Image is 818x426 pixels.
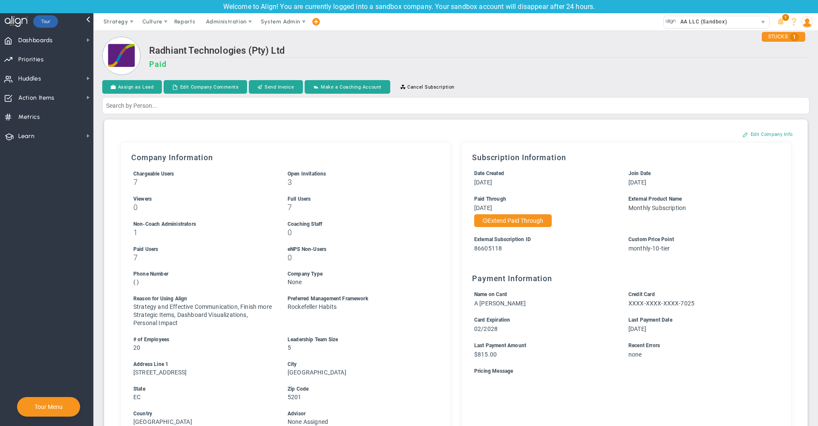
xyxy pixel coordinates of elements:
div: Join Date [628,170,767,178]
span: 5201 [288,394,302,400]
span: Monthly Subscription [628,204,686,211]
h3: 7 [288,203,426,211]
div: Paid Through [474,195,613,203]
span: Dashboards [18,32,53,49]
span: [DATE] [474,204,492,211]
span: AA LLC (Sandbox) [676,16,727,27]
button: Send Invoice [249,80,302,94]
img: 48978.Person.photo [801,16,813,28]
div: Company Type [288,270,426,278]
div: Phone Number [133,270,272,278]
input: Search by Person... [102,97,809,114]
div: Country [133,410,272,418]
span: Full Users [288,196,311,202]
div: State [133,385,272,393]
h3: 0 [133,203,272,211]
li: Help & Frequently Asked Questions (FAQ) [787,13,801,30]
h3: 1 [133,228,272,236]
span: none [628,351,642,358]
span: ) [137,279,139,285]
button: Make a Coaching Account [305,80,390,94]
h3: 3 [288,178,426,186]
span: Paid Users [133,246,158,252]
div: Last Payment Date [628,316,767,324]
span: Chargeable Users [133,171,174,177]
span: 86605118 [474,245,502,252]
button: Assign as Lead [102,80,162,94]
button: Tour Menu [32,403,65,411]
h3: 0 [288,228,426,236]
h3: Payment Information [472,274,781,283]
div: Recent Errors [628,342,767,350]
div: Advisor [288,410,426,418]
span: Strategy [104,18,128,25]
span: 02/2028 [474,325,498,332]
span: [DATE] [474,179,492,186]
span: [DATE] [628,325,646,332]
img: Loading... [102,37,141,75]
span: Rockefeller Habits [288,303,337,310]
div: Address Line 1 [133,360,272,368]
span: select [757,16,769,28]
div: External Product Name [628,195,767,203]
img: 33488.Company.photo [665,16,676,27]
button: Edit Company Comments [164,80,247,94]
span: Open Invitations [288,171,326,177]
label: Includes Users + Open Invitations, excludes Coaching Staff [133,170,174,177]
span: A [PERSON_NAME] [474,300,526,307]
span: None [288,279,302,285]
span: Administration [206,18,246,25]
div: Custom Price Point [628,236,767,244]
h2: Radhiant Technologies (Pty) Ltd [149,45,809,58]
div: Leadership Team Size [288,336,426,344]
span: 5 [288,344,291,351]
span: Culture [142,18,162,25]
button: Edit Company Info [734,127,801,141]
span: Coaching Staff [288,221,322,227]
span: [GEOGRAPHIC_DATA] [133,418,192,425]
span: Viewers [133,196,152,202]
span: [GEOGRAPHIC_DATA] [288,369,346,376]
span: [STREET_ADDRESS] [133,369,187,376]
div: External Subscription ID [474,236,613,244]
button: Cancel Subscription [392,80,463,94]
span: monthly-10-tier [628,245,670,252]
span: 20 [133,344,140,351]
span: Metrics [18,108,40,126]
span: Learn [18,127,35,145]
div: STUCKS [762,32,805,42]
div: Zip Code [288,385,426,393]
span: 1 [790,33,799,41]
div: Name on Card [474,291,613,299]
div: # of Employees [133,336,272,344]
span: eNPS Non-Users [288,246,326,252]
h3: Subscription Information [472,153,781,162]
div: Reason for Using Align [133,295,272,303]
div: Last Payment Amount [474,342,613,350]
span: ( [133,279,135,285]
h3: 7 [133,253,272,262]
span: None Assigned [288,418,328,425]
span: $815.00 [474,351,497,358]
span: Action Items [18,89,55,107]
h3: 7 [133,178,272,186]
span: Huddles [18,70,41,88]
span: Priorities [18,51,44,69]
div: Credit Card [628,291,767,299]
h3: Paid [149,60,809,69]
h3: 0 [288,253,426,262]
div: City [288,360,426,368]
span: [DATE] [628,179,646,186]
div: Date Created [474,170,613,178]
span: Reports [170,13,200,30]
h3: Company Information [131,153,440,162]
span: System Admin [261,18,300,25]
span: EC [133,394,141,400]
span: Strategy and Effective Communication, Finish more Strategic Items, Dashboard Visualizations, Pers... [133,303,272,326]
li: Announcements [774,13,787,30]
span: Non-Coach Administrators [133,221,196,227]
div: Preferred Management Framework [288,295,426,303]
span: XXXX-XXXX-XXXX-7025 [628,300,694,307]
span: 1 [782,14,789,21]
button: Extend Paid Through [474,214,552,227]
